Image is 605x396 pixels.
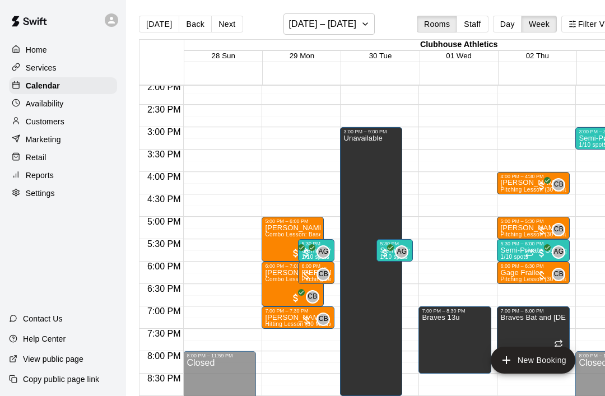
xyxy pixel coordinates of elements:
[290,248,301,259] span: All customers have paid
[9,95,117,112] div: Availability
[321,268,330,281] span: Corey Betz
[145,262,184,271] span: 6:00 PM
[380,241,409,246] div: 5:30 PM – 6:00 PM
[145,105,184,114] span: 2:30 PM
[212,52,235,60] button: 28 Sun
[399,245,408,259] span: Alex Gett
[379,248,390,259] span: All customers have paid
[522,16,557,32] button: Week
[497,306,570,351] div: 7:00 PM – 8:00 PM: Braves Bat and Bible
[319,314,328,325] span: CB
[301,263,331,269] div: 6:00 PM – 6:30 PM
[369,52,392,60] button: 30 Tue
[321,245,330,259] span: Alex Gett
[290,52,314,60] button: 29 Mon
[145,172,184,181] span: 4:00 PM
[556,245,565,259] span: Alex Gett
[139,16,179,32] button: [DATE]
[145,239,184,249] span: 5:30 PM
[145,374,184,383] span: 8:30 PM
[321,313,330,326] span: Colby Betz
[457,16,488,32] button: Staff
[262,262,324,306] div: 6:00 PM – 7:00 PM: Jackson Day
[343,129,399,134] div: 3:00 PM – 9:00 PM
[536,180,547,192] span: All customers have paid
[526,52,549,60] span: 02 Thu
[500,263,566,269] div: 6:00 PM – 6:30 PM
[497,172,570,194] div: 4:00 PM – 4:30 PM: Parker Wherley
[554,224,564,235] span: CB
[554,269,564,280] span: CB
[493,16,522,32] button: Day
[422,308,488,314] div: 7:00 PM – 8:30 PM
[265,218,320,224] div: 5:00 PM – 6:00 PM
[556,178,565,192] span: Corey Betz
[446,52,472,60] span: 01 Wed
[306,290,319,304] div: Colby Betz
[9,113,117,130] div: Customers
[145,217,184,226] span: 5:00 PM
[187,353,253,358] div: 8:00 PM – 11:59 PM
[145,351,184,361] span: 8:00 PM
[500,241,566,246] div: 5:30 PM – 6:00 PM
[262,306,334,329] div: 7:00 PM – 7:30 PM: Andrew Little
[9,41,117,58] div: Home
[26,80,60,91] p: Calendar
[290,292,301,304] span: All customers have paid
[145,82,184,92] span: 2:00 PM
[525,249,534,258] span: Recurring event
[288,16,356,32] h6: [DATE] – [DATE]
[556,223,565,236] span: Corey Betz
[497,217,570,239] div: 5:00 PM – 5:30 PM: Braden Wolf
[319,269,328,280] span: CB
[265,321,338,327] span: Hitting Lesson (30 Minutes)
[9,167,117,184] a: Reports
[500,174,566,179] div: 4:00 PM – 4:30 PM
[552,245,565,259] div: Alex Gett
[395,245,408,259] div: Alex Gett
[26,152,46,163] p: Retail
[265,263,320,269] div: 6:00 PM – 7:00 PM
[265,276,366,282] span: Combo Lesson: Baseball (60 Minutes)
[298,262,334,284] div: 6:00 PM – 6:30 PM: Judd Rothermel
[417,16,457,32] button: Rooms
[500,308,566,314] div: 7:00 PM – 8:00 PM
[418,306,491,374] div: 7:00 PM – 8:30 PM: Braves 13u
[500,218,566,224] div: 5:00 PM – 5:30 PM
[552,223,565,236] div: Corey Betz
[9,59,117,76] a: Services
[376,239,413,262] div: 5:30 PM – 6:00 PM: Semi-Private Strength & Conditioning
[23,313,63,324] p: Contact Us
[9,131,117,148] div: Marketing
[491,347,575,374] button: add
[283,13,375,35] button: [DATE] – [DATE]
[556,268,565,281] span: Colby Betz
[145,127,184,137] span: 3:00 PM
[23,333,66,344] p: Help Center
[9,185,117,202] a: Settings
[26,134,61,145] p: Marketing
[9,149,117,166] a: Retail
[26,188,55,199] p: Settings
[145,284,184,293] span: 6:30 PM
[500,276,578,282] span: Pitching Lesson (30 Minutes)
[9,77,117,94] a: Calendar
[317,245,330,259] div: Alex Gett
[340,127,402,396] div: 3:00 PM – 9:00 PM: Unavailable
[317,313,330,326] div: Colby Betz
[318,246,328,258] span: AG
[145,306,184,316] span: 7:00 PM
[317,268,330,281] div: Corey Betz
[265,308,331,314] div: 7:00 PM – 7:30 PM
[500,231,578,237] span: Pitching Lesson (30 Minutes)
[145,150,184,159] span: 3:30 PM
[298,239,334,262] div: 5:30 PM – 6:00 PM: Semi-Private Strength & Conditioning
[553,246,564,258] span: AG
